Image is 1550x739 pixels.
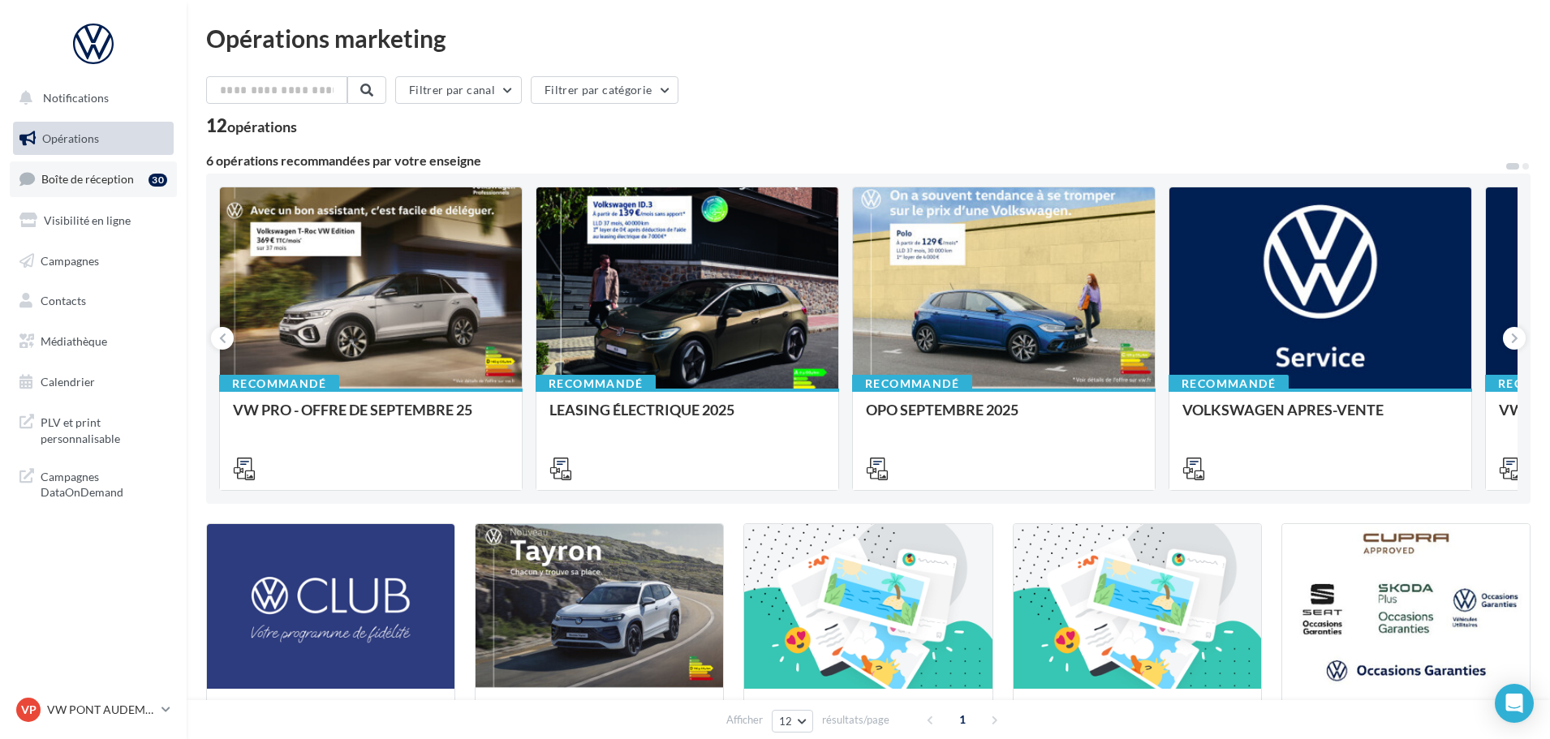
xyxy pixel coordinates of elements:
span: 1 [949,707,975,733]
button: Notifications [10,81,170,115]
a: Contacts [10,284,177,318]
button: Filtrer par canal [395,76,522,104]
span: Contacts [41,294,86,307]
span: Notifications [43,91,109,105]
a: Calendrier [10,365,177,399]
button: Filtrer par catégorie [531,76,678,104]
span: Boîte de réception [41,172,134,186]
div: VW PRO - OFFRE DE SEPTEMBRE 25 [233,402,509,434]
span: Campagnes [41,253,99,267]
a: Campagnes DataOnDemand [10,459,177,507]
a: Médiathèque [10,324,177,359]
div: 12 [206,117,297,135]
div: 30 [149,174,167,187]
span: Calendrier [41,375,95,389]
div: Open Intercom Messenger [1495,684,1534,723]
div: Recommandé [219,375,339,393]
a: Visibilité en ligne [10,204,177,238]
p: VW PONT AUDEMER [47,702,155,718]
div: Recommandé [1169,375,1289,393]
span: Médiathèque [41,334,107,348]
span: Opérations [42,131,99,145]
div: OPO SEPTEMBRE 2025 [866,402,1142,434]
a: Opérations [10,122,177,156]
div: VOLKSWAGEN APRES-VENTE [1182,402,1458,434]
div: 6 opérations recommandées par votre enseigne [206,154,1505,167]
div: LEASING ÉLECTRIQUE 2025 [549,402,825,434]
span: Visibilité en ligne [44,213,131,227]
a: Boîte de réception30 [10,161,177,196]
a: VP VW PONT AUDEMER [13,694,174,725]
span: Campagnes DataOnDemand [41,466,167,501]
button: 12 [772,710,813,733]
div: Recommandé [852,375,972,393]
span: résultats/page [822,712,889,728]
span: VP [21,702,37,718]
span: Afficher [726,712,763,728]
a: PLV et print personnalisable [10,405,177,453]
div: opérations [227,119,297,134]
span: 12 [779,715,793,728]
a: Campagnes [10,244,177,278]
div: Opérations marketing [206,26,1531,50]
span: PLV et print personnalisable [41,411,167,446]
div: Recommandé [536,375,656,393]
